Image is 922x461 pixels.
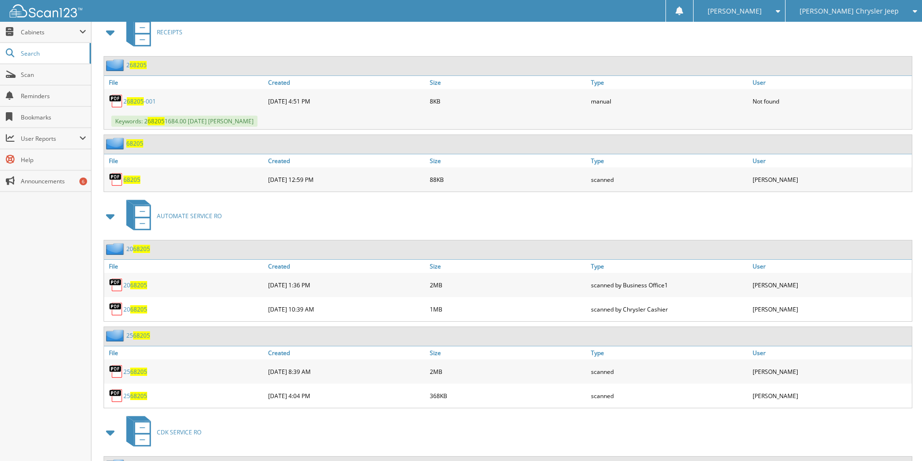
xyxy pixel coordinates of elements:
[130,281,147,289] span: 68205
[266,154,427,167] a: Created
[750,275,912,295] div: [PERSON_NAME]
[130,392,147,400] span: 68205
[157,428,201,436] span: CDK SERVICE RO
[126,331,150,340] a: 2568205
[266,170,427,189] div: [DATE] 12:59 PM
[157,212,222,220] span: AUTOMATE SERVICE RO
[589,362,750,381] div: scanned
[266,275,427,295] div: [DATE] 1:36 PM
[104,260,266,273] a: File
[121,413,201,451] a: CDK SERVICE RO
[427,170,589,189] div: 88KB
[109,278,123,292] img: PDF.png
[109,172,123,187] img: PDF.png
[123,281,147,289] a: 2068205
[266,260,427,273] a: Created
[21,156,86,164] span: Help
[21,177,86,185] span: Announcements
[121,13,182,51] a: RECEIPTS
[79,178,87,185] div: 6
[750,91,912,111] div: Not found
[10,4,82,17] img: scan123-logo-white.svg
[589,154,750,167] a: Type
[874,415,922,461] iframe: Chat Widget
[589,260,750,273] a: Type
[750,76,912,89] a: User
[126,139,143,148] a: 68205
[589,275,750,295] div: scanned by Business Office1
[123,392,147,400] a: 2568205
[589,76,750,89] a: Type
[266,299,427,319] div: [DATE] 10:39 AM
[800,8,899,14] span: [PERSON_NAME] Chrysler Jeep
[130,61,147,69] span: 68205
[427,91,589,111] div: 8KB
[21,49,85,58] span: Search
[106,243,126,255] img: folder2.png
[427,260,589,273] a: Size
[427,299,589,319] div: 1MB
[589,299,750,319] div: scanned by Chrysler Cashier
[266,386,427,405] div: [DATE] 4:04 PM
[127,97,144,105] span: 68205
[126,245,150,253] a: 2068205
[104,346,266,359] a: File
[123,97,156,105] a: 268205-001
[427,154,589,167] a: Size
[133,331,150,340] span: 68205
[123,176,140,184] a: 68205
[123,305,147,313] a: 2068205
[21,113,86,121] span: Bookmarks
[750,346,912,359] a: User
[708,8,762,14] span: [PERSON_NAME]
[427,362,589,381] div: 2MB
[750,299,912,319] div: [PERSON_NAME]
[123,368,147,376] a: 2568205
[589,170,750,189] div: scanned
[106,329,126,342] img: folder2.png
[427,346,589,359] a: Size
[21,134,79,143] span: User Reports
[589,346,750,359] a: Type
[266,346,427,359] a: Created
[106,59,126,71] img: folder2.png
[157,28,182,36] span: RECEIPTS
[104,154,266,167] a: File
[750,260,912,273] a: User
[750,154,912,167] a: User
[21,28,79,36] span: Cabinets
[266,76,427,89] a: Created
[109,302,123,316] img: PDF.png
[589,91,750,111] div: manual
[130,368,147,376] span: 68205
[750,362,912,381] div: [PERSON_NAME]
[133,245,150,253] span: 68205
[21,92,86,100] span: Reminders
[148,117,165,125] span: 68205
[126,61,147,69] a: 268205
[750,386,912,405] div: [PERSON_NAME]
[111,116,257,127] span: Keywords: 2 1684.00 [DATE] [PERSON_NAME]
[21,71,86,79] span: Scan
[750,170,912,189] div: [PERSON_NAME]
[109,94,123,108] img: PDF.png
[266,362,427,381] div: [DATE] 8:39 AM
[109,388,123,403] img: PDF.png
[109,364,123,379] img: PDF.png
[106,137,126,149] img: folder2.png
[266,91,427,111] div: [DATE] 4:51 PM
[427,275,589,295] div: 2MB
[427,76,589,89] a: Size
[589,386,750,405] div: scanned
[121,197,222,235] a: AUTOMATE SERVICE RO
[130,305,147,313] span: 68205
[104,76,266,89] a: File
[427,386,589,405] div: 368KB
